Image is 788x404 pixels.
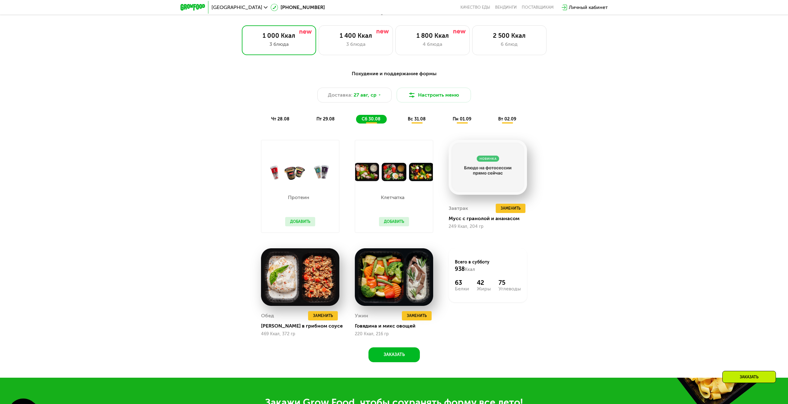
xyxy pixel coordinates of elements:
div: поставщикам [522,5,554,10]
div: Завтрак [449,204,468,213]
div: [PERSON_NAME] в грибном соусе [261,323,344,329]
span: Заменить [313,313,333,319]
a: Вендинги [495,5,517,10]
div: Заказать [722,371,776,383]
div: 4 блюда [402,41,463,48]
span: 27 авг, ср [354,91,377,99]
div: 75 [498,279,521,286]
span: Заменить [407,313,427,319]
p: Протеин [285,195,312,200]
span: пт 29.08 [316,116,335,122]
div: Похудение и поддержание формы [211,70,577,78]
button: Заказать [368,347,420,362]
span: сб 30.08 [362,116,381,122]
p: Клетчатка [379,195,406,200]
div: Всего в субботу [455,259,521,273]
div: Мусс с гранолой и ананасом [449,215,532,222]
div: Личный кабинет [569,4,608,11]
button: Добавить [379,217,409,226]
div: 6 блюд [479,41,540,48]
div: 1 000 Ккал [248,32,310,39]
div: 42 [477,279,491,286]
div: 3 блюда [325,41,386,48]
div: 1 400 Ккал [325,32,386,39]
span: [GEOGRAPHIC_DATA] [211,5,262,10]
div: Говядина и микс овощей [355,323,438,329]
button: Заменить [496,204,525,213]
span: пн 01.09 [453,116,471,122]
div: Ужин [355,311,368,320]
div: 1 800 Ккал [402,32,463,39]
div: 63 [455,279,469,286]
div: 469 Ккал, 372 гр [261,332,339,337]
a: [PHONE_NUMBER] [271,4,325,11]
button: Заменить [308,311,338,320]
span: Заменить [501,205,520,211]
div: 3 блюда [248,41,310,48]
a: Качество еды [460,5,490,10]
span: Доставка: [328,91,352,99]
div: 249 Ккал, 204 гр [449,224,527,229]
span: чт 28.08 [271,116,290,122]
span: вс 31.08 [408,116,426,122]
div: Обед [261,311,274,320]
div: Жиры [477,286,491,291]
div: Белки [455,286,469,291]
button: Добавить [285,217,315,226]
div: 220 Ккал, 216 гр [355,332,433,337]
span: Ккал [465,267,475,272]
span: вт 02.09 [498,116,516,122]
div: Углеводы [498,286,521,291]
span: 938 [455,266,465,272]
button: Заменить [402,311,432,320]
button: Настроить меню [397,88,471,102]
div: 2 500 Ккал [479,32,540,39]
